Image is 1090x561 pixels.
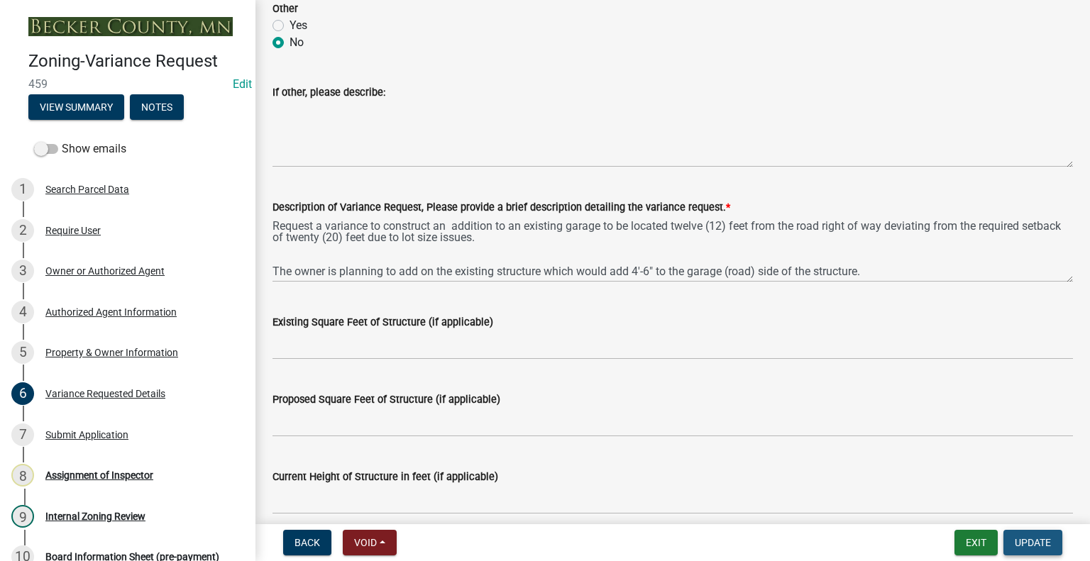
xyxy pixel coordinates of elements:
[45,184,129,194] div: Search Parcel Data
[233,77,252,91] wm-modal-confirm: Edit Application Number
[11,301,34,323] div: 4
[45,266,165,276] div: Owner or Authorized Agent
[34,140,126,157] label: Show emails
[45,226,101,235] div: Require User
[954,530,998,555] button: Exit
[294,537,320,548] span: Back
[1003,530,1062,555] button: Update
[290,17,307,34] label: Yes
[11,178,34,201] div: 1
[272,395,500,405] label: Proposed Square Feet of Structure (if applicable)
[45,470,153,480] div: Assignment of Inspector
[11,260,34,282] div: 3
[11,341,34,364] div: 5
[130,102,184,113] wm-modal-confirm: Notes
[1015,537,1051,548] span: Update
[130,94,184,120] button: Notes
[45,430,128,440] div: Submit Application
[272,472,498,482] label: Current Height of Structure in feet (if applicable)
[28,51,244,72] h4: Zoning-Variance Request
[354,537,377,548] span: Void
[272,88,385,98] label: If other, please describe:
[45,348,178,357] div: Property & Owner Information
[283,530,331,555] button: Back
[45,389,165,399] div: Variance Requested Details
[45,307,177,317] div: Authorized Agent Information
[272,203,730,213] label: Description of Variance Request, Please provide a brief description detailing the variance request.
[11,382,34,405] div: 6
[28,17,233,36] img: Becker County, Minnesota
[28,102,124,113] wm-modal-confirm: Summary
[28,77,227,91] span: 459
[290,34,304,51] label: No
[11,423,34,446] div: 7
[272,318,493,328] label: Existing Square Feet of Structure (if applicable)
[28,94,124,120] button: View Summary
[343,530,397,555] button: Void
[11,505,34,528] div: 9
[45,511,145,521] div: Internal Zoning Review
[233,77,252,91] a: Edit
[272,4,298,14] label: Other
[11,219,34,242] div: 2
[11,464,34,487] div: 8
